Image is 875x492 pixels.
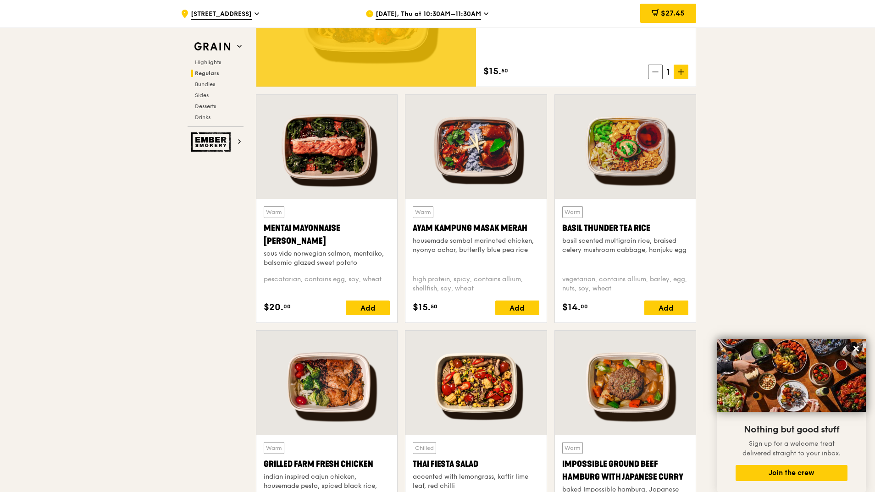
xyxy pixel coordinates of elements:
img: Ember Smokery web logo [191,132,233,152]
span: $20. [264,301,283,314]
div: high protein, spicy, contains allium, shellfish, soy, wheat [413,275,539,293]
span: $15. [483,65,501,78]
div: Warm [264,206,284,218]
div: Grilled Farm Fresh Chicken [264,458,390,470]
span: $27.45 [661,9,685,17]
span: Nothing but good stuff [744,424,839,435]
span: 50 [431,303,437,310]
div: Mentai Mayonnaise [PERSON_NAME] [264,222,390,247]
div: Warm [562,206,583,218]
div: Chilled [413,442,436,454]
div: Warm [264,442,284,454]
span: Sign up for a welcome treat delivered straight to your inbox. [742,440,841,457]
div: basil scented multigrain rice, braised celery mushroom cabbage, hanjuku egg [562,236,688,255]
span: Sides [195,92,209,98]
span: 50 [501,67,508,74]
div: Basil Thunder Tea Rice [562,222,688,235]
div: Add [346,301,390,315]
div: Add [495,301,539,315]
span: Bundles [195,81,215,87]
div: Warm [562,442,583,454]
span: [STREET_ADDRESS] [191,10,252,20]
div: vegetarian, contains allium, barley, egg, nuts, soy, wheat [562,275,688,293]
span: Regulars [195,70,219,77]
img: Grain web logo [191,38,233,55]
span: [DATE], Thu at 10:30AM–11:30AM [376,10,481,20]
span: Drinks [195,114,210,120]
span: Highlights [195,59,221,66]
div: accented with lemongrass, kaffir lime leaf, red chilli [413,472,539,491]
span: 1 [663,66,674,78]
span: Desserts [195,103,216,109]
span: 00 [283,303,291,310]
div: Add [644,301,688,315]
div: Thai Fiesta Salad [413,458,539,470]
div: housemade sambal marinated chicken, nyonya achar, butterfly blue pea rice [413,236,539,255]
div: sous vide norwegian salmon, mentaiko, balsamic glazed sweet potato [264,249,390,268]
img: DSC07876-Edit02-Large.jpeg [717,339,866,412]
div: Impossible Ground Beef Hamburg with Japanese Curry [562,458,688,483]
span: 00 [581,303,588,310]
button: Join the crew [736,465,847,481]
span: $15. [413,301,431,314]
div: Warm [413,206,433,218]
div: Ayam Kampung Masak Merah [413,222,539,235]
span: $14. [562,301,581,314]
button: Close [849,341,864,356]
div: pescatarian, contains egg, soy, wheat [264,275,390,293]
